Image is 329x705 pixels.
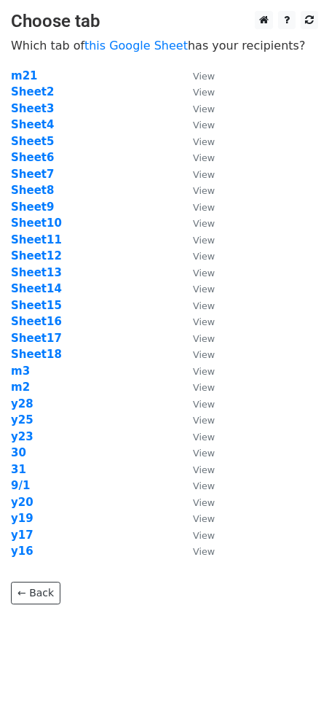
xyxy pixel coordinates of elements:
small: View [193,185,215,196]
a: Sheet5 [11,135,54,148]
a: Sheet7 [11,168,54,181]
small: View [193,448,215,459]
a: Sheet13 [11,266,62,279]
a: y16 [11,545,33,558]
a: View [178,315,215,328]
a: View [178,200,215,214]
a: y19 [11,512,33,525]
a: m2 [11,381,30,394]
a: View [178,332,215,345]
a: Sheet10 [11,217,62,230]
a: 31 [11,463,26,476]
a: View [178,430,215,443]
small: View [193,120,215,131]
a: Sheet4 [11,118,54,131]
a: View [178,348,215,361]
a: y20 [11,496,33,509]
small: View [193,464,215,475]
a: View [178,365,215,378]
a: View [178,69,215,82]
a: Sheet18 [11,348,62,361]
a: View [178,413,215,426]
a: View [178,151,215,164]
small: View [193,333,215,344]
a: View [178,397,215,410]
small: View [193,136,215,147]
small: View [193,284,215,295]
strong: Sheet15 [11,299,62,312]
small: View [193,202,215,213]
strong: Sheet6 [11,151,54,164]
a: View [178,529,215,542]
small: View [193,432,215,443]
a: View [178,249,215,262]
small: View [193,530,215,541]
small: View [193,235,215,246]
a: View [178,184,215,197]
a: Sheet17 [11,332,62,345]
a: View [178,118,215,131]
small: View [193,399,215,410]
h3: Choose tab [11,11,318,32]
a: y25 [11,413,33,426]
a: View [178,233,215,246]
a: View [178,299,215,312]
strong: Sheet16 [11,315,62,328]
a: View [178,512,215,525]
a: this Google Sheet [84,39,188,52]
a: 30 [11,446,26,459]
a: y28 [11,397,33,410]
a: m21 [11,69,38,82]
small: View [193,382,215,393]
small: View [193,87,215,98]
small: View [193,152,215,163]
small: View [193,104,215,114]
small: View [193,169,215,180]
a: View [178,545,215,558]
a: Sheet12 [11,249,62,262]
small: View [193,300,215,311]
a: View [178,446,215,459]
a: Sheet9 [11,200,54,214]
small: View [193,546,215,557]
a: View [178,282,215,295]
a: Sheet3 [11,102,54,115]
small: View [193,349,215,360]
a: Sheet8 [11,184,54,197]
a: View [178,135,215,148]
a: View [178,496,215,509]
small: View [193,480,215,491]
a: m3 [11,365,30,378]
small: View [193,513,215,524]
a: View [178,381,215,394]
a: y23 [11,430,33,443]
small: View [193,218,215,229]
strong: 9/1 [11,479,30,492]
a: Sheet14 [11,282,62,295]
a: View [178,463,215,476]
small: View [193,71,215,82]
a: y17 [11,529,33,542]
a: View [178,168,215,181]
a: View [178,85,215,98]
small: View [193,268,215,279]
a: View [178,266,215,279]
